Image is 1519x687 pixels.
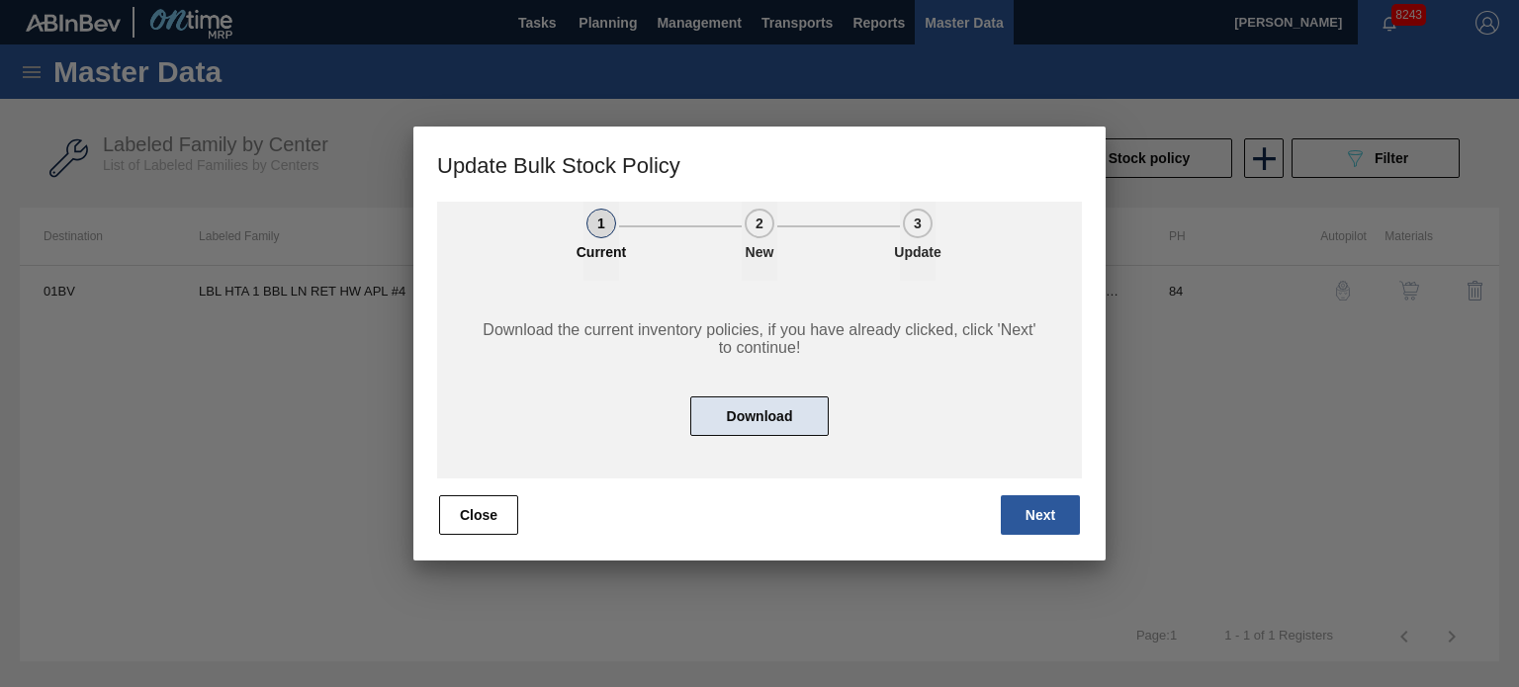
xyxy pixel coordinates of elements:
[583,202,619,281] button: 1Current
[745,209,774,238] div: 2
[690,396,829,436] button: Download
[1001,495,1080,535] button: Next
[413,127,1106,202] h3: Update Bulk Stock Policy
[710,244,809,260] p: New
[479,321,1040,357] span: Download the current inventory policies, if you have already clicked, click 'Next' to continue!
[586,209,616,238] div: 1
[742,202,777,281] button: 2New
[552,244,651,260] p: Current
[903,209,933,238] div: 3
[439,495,518,535] button: Close
[868,244,967,260] p: Update
[900,202,936,281] button: 3Update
